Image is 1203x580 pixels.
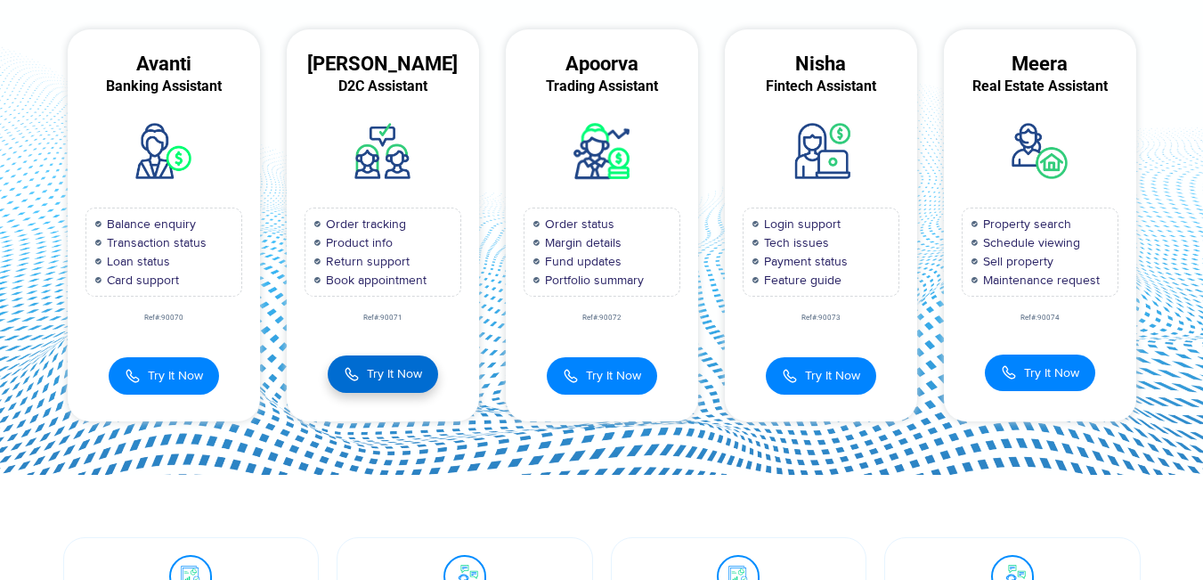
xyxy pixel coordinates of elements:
[944,78,1136,94] div: Real Estate Assistant
[541,252,622,271] span: Fund updates
[805,366,860,385] span: Try It Now
[102,233,207,252] span: Transaction status
[321,271,427,290] span: Book appointment
[979,271,1100,290] span: Maintenance request
[506,78,698,94] div: Trading Assistant
[321,233,393,252] span: Product info
[287,315,479,322] div: Ref#:90071
[68,315,260,322] div: Ref#:90070
[1001,364,1017,380] img: Call Icon
[979,233,1080,252] span: Schedule viewing
[760,233,829,252] span: Tech issues
[944,56,1136,72] div: Meera
[148,366,203,385] span: Try It Now
[102,215,196,233] span: Balance enquiry
[725,78,917,94] div: Fintech Assistant
[760,271,841,290] span: Feature guide
[541,271,644,290] span: Portfolio summary
[506,315,698,322] div: Ref#:90072
[985,355,1095,391] button: Try It Now
[725,56,917,72] div: Nisha
[68,56,260,72] div: Avanti
[586,366,641,385] span: Try It Now
[760,215,841,233] span: Login support
[109,357,219,395] button: Try It Now
[979,252,1053,271] span: Sell property
[541,215,614,233] span: Order status
[367,364,422,383] span: Try It Now
[328,355,438,393] button: Try It Now
[321,215,406,233] span: Order tracking
[547,357,657,395] button: Try It Now
[541,233,622,252] span: Margin details
[68,78,260,94] div: Banking Assistant
[979,215,1071,233] span: Property search
[760,252,848,271] span: Payment status
[287,78,479,94] div: D2C Assistant
[125,366,141,386] img: Call Icon
[1024,364,1079,382] span: Try It Now
[344,364,360,384] img: Call Icon
[506,56,698,72] div: Apoorva
[102,271,179,290] span: Card support
[766,357,876,395] button: Try It Now
[287,56,479,72] div: [PERSON_NAME]
[102,252,170,271] span: Loan status
[944,315,1136,322] div: Ref#:90074
[725,315,917,322] div: Ref#:90073
[563,366,579,386] img: Call Icon
[321,252,410,271] span: Return support
[782,366,798,386] img: Call Icon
